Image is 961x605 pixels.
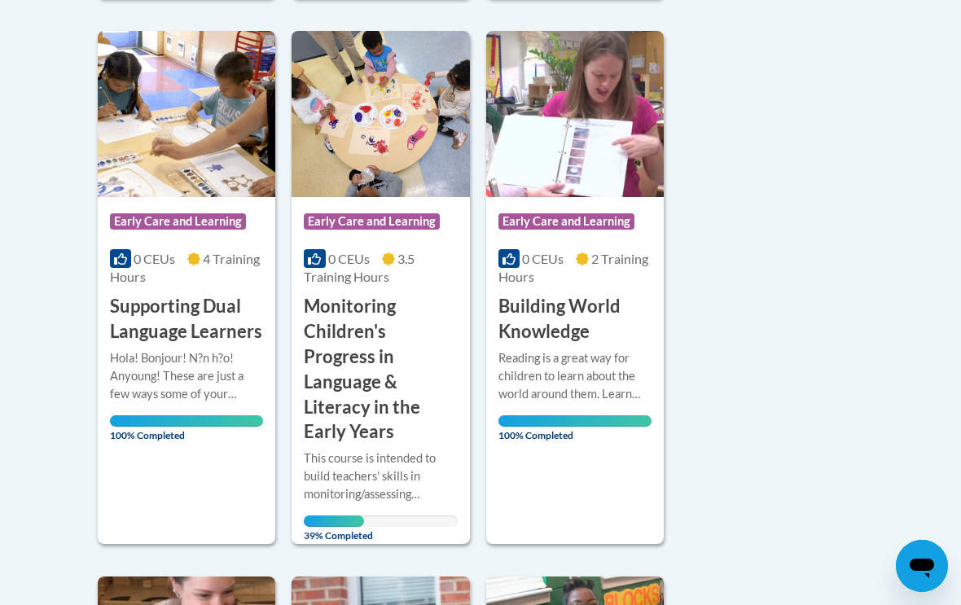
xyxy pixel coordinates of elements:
[110,294,263,344] h3: Supporting Dual Language Learners
[896,540,948,592] iframe: Button to launch messaging window
[304,213,440,230] span: Early Care and Learning
[98,31,275,544] a: Course LogoEarly Care and Learning0 CEUs4 Training Hours Supporting Dual Language LearnersHola! B...
[110,213,246,230] span: Early Care and Learning
[110,349,263,403] div: Hola! Bonjour! N?n h?o! Anyoung! These are just a few ways some of your learners may say ""hello....
[110,415,263,427] div: Your progress
[498,349,652,403] div: Reading is a great way for children to learn about the world around them. Learn how you can bring...
[304,294,457,445] h3: Monitoring Children's Progress in Language & Literacy in the Early Years
[498,213,634,230] span: Early Care and Learning
[110,415,263,441] span: 100% Completed
[328,251,370,266] span: 0 CEUs
[292,31,469,197] img: Course Logo
[498,415,652,427] div: Your progress
[498,294,652,344] h3: Building World Knowledge
[304,515,364,527] div: Your progress
[498,415,652,441] span: 100% Completed
[134,251,175,266] span: 0 CEUs
[522,251,564,266] span: 0 CEUs
[304,515,364,541] span: 39% Completed
[304,449,457,503] div: This course is intended to build teachers' skills in monitoring/assessing children's developmenta...
[486,31,664,544] a: Course LogoEarly Care and Learning0 CEUs2 Training Hours Building World KnowledgeReading is a gre...
[486,31,664,197] img: Course Logo
[98,31,275,197] img: Course Logo
[292,31,469,544] a: Course LogoEarly Care and Learning0 CEUs3.5 Training Hours Monitoring Children's Progress in Lang...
